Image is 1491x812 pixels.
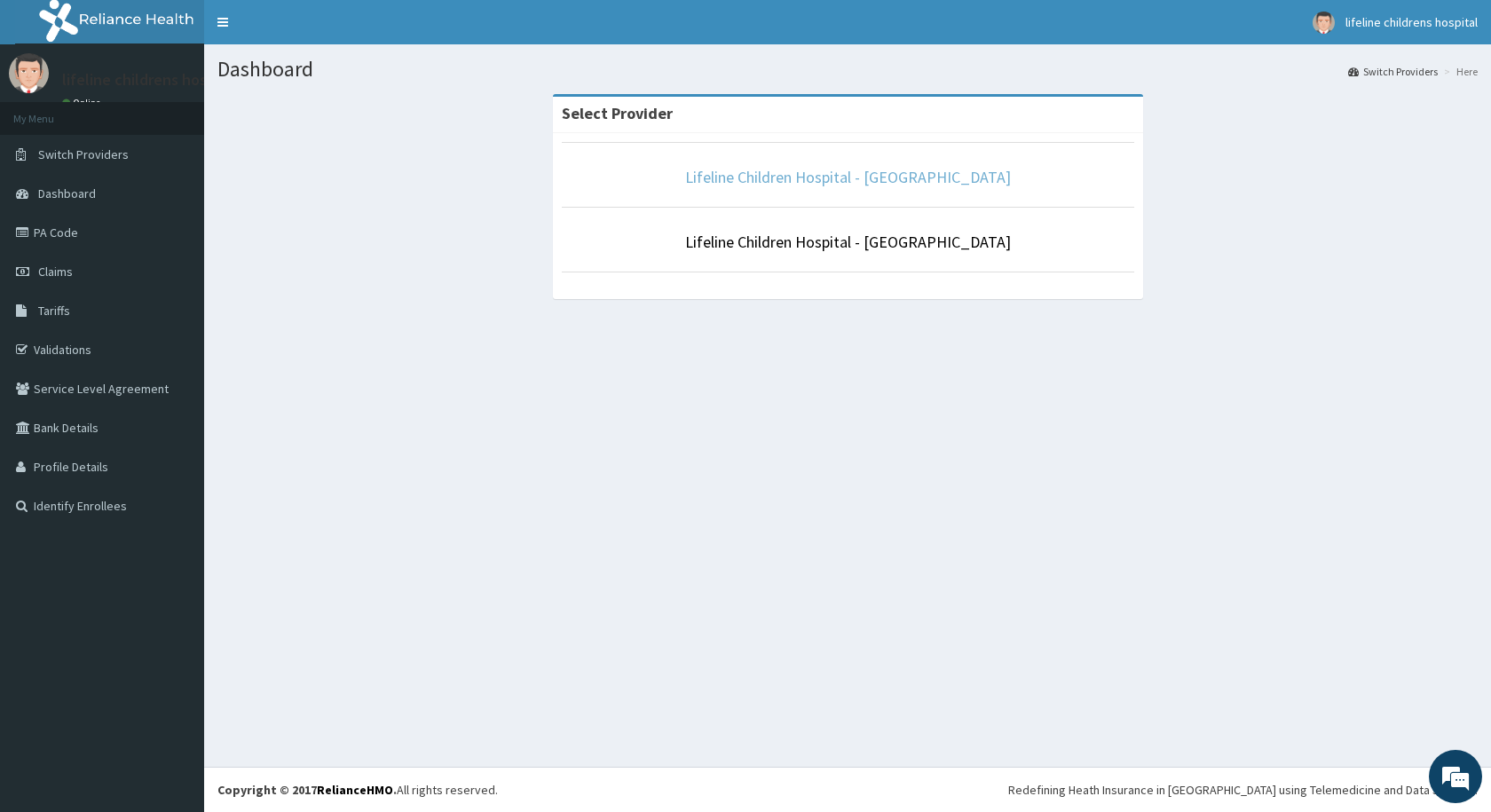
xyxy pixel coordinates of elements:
[562,103,673,123] strong: Select Provider
[217,782,397,798] strong: Copyright © 2017 .
[103,224,245,403] span: We're online!
[685,232,1011,252] a: Lifeline Children Hospital - [GEOGRAPHIC_DATA]
[38,264,73,280] span: Claims
[62,72,239,88] p: lifeline childrens hospital
[291,9,334,51] div: Minimize live chat window
[1348,64,1438,79] a: Switch Providers
[1008,781,1478,799] div: Redefining Heath Insurance in [GEOGRAPHIC_DATA] using Telemedicine and Data Science!
[92,99,298,122] div: Chat with us now
[204,767,1491,812] footer: All rights reserved.
[38,146,129,162] span: Switch Providers
[38,185,96,201] span: Dashboard
[9,53,49,93] img: User Image
[1440,64,1478,79] li: Here
[38,303,70,319] span: Tariffs
[9,485,338,547] textarea: Type your message and hit 'Enter'
[1345,14,1478,30] span: lifeline childrens hospital
[317,782,393,798] a: RelianceHMO
[1313,12,1335,34] img: User Image
[33,89,72,133] img: d_794563401_company_1708531726252_794563401
[685,167,1011,187] a: Lifeline Children Hospital - [GEOGRAPHIC_DATA]
[217,58,1478,81] h1: Dashboard
[62,97,105,109] a: Online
